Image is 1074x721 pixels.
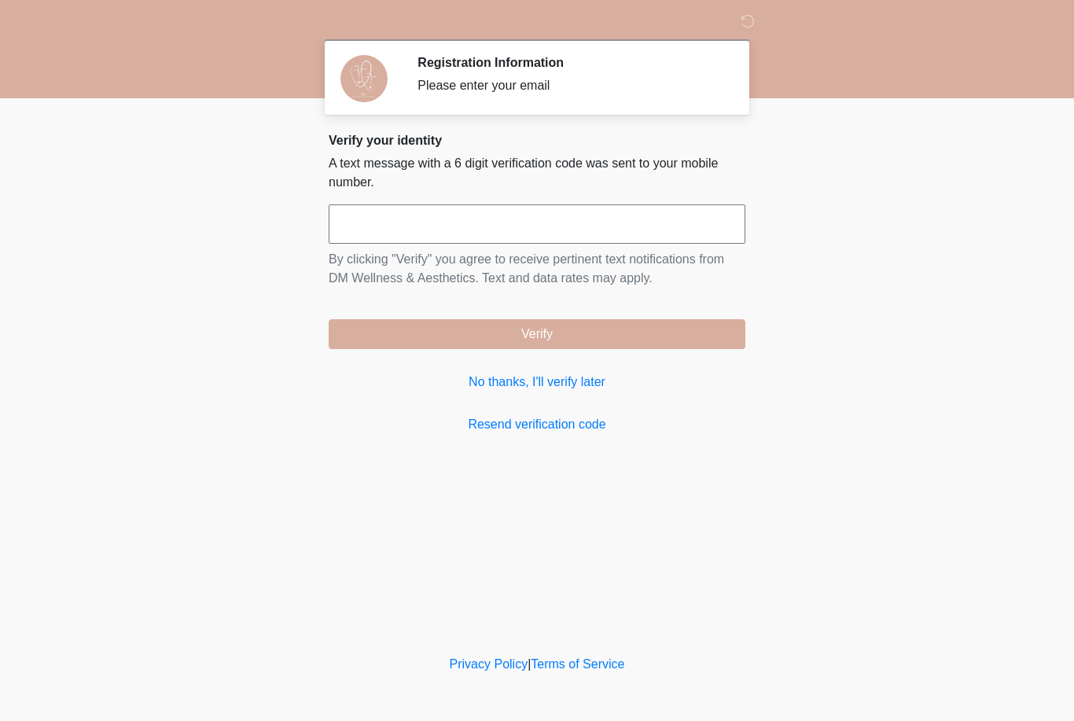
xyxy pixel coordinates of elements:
[329,373,745,392] a: No thanks, I'll verify later
[329,133,745,148] h2: Verify your identity
[450,657,528,671] a: Privacy Policy
[528,657,531,671] a: |
[531,657,624,671] a: Terms of Service
[417,76,722,95] div: Please enter your email
[329,319,745,349] button: Verify
[329,415,745,434] a: Resend verification code
[417,55,722,70] h2: Registration Information
[329,154,745,192] p: A text message with a 6 digit verification code was sent to your mobile number.
[329,250,745,288] p: By clicking "Verify" you agree to receive pertinent text notifications from DM Wellness & Aesthet...
[313,12,333,31] img: DM Wellness & Aesthetics Logo
[340,55,388,102] img: Agent Avatar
